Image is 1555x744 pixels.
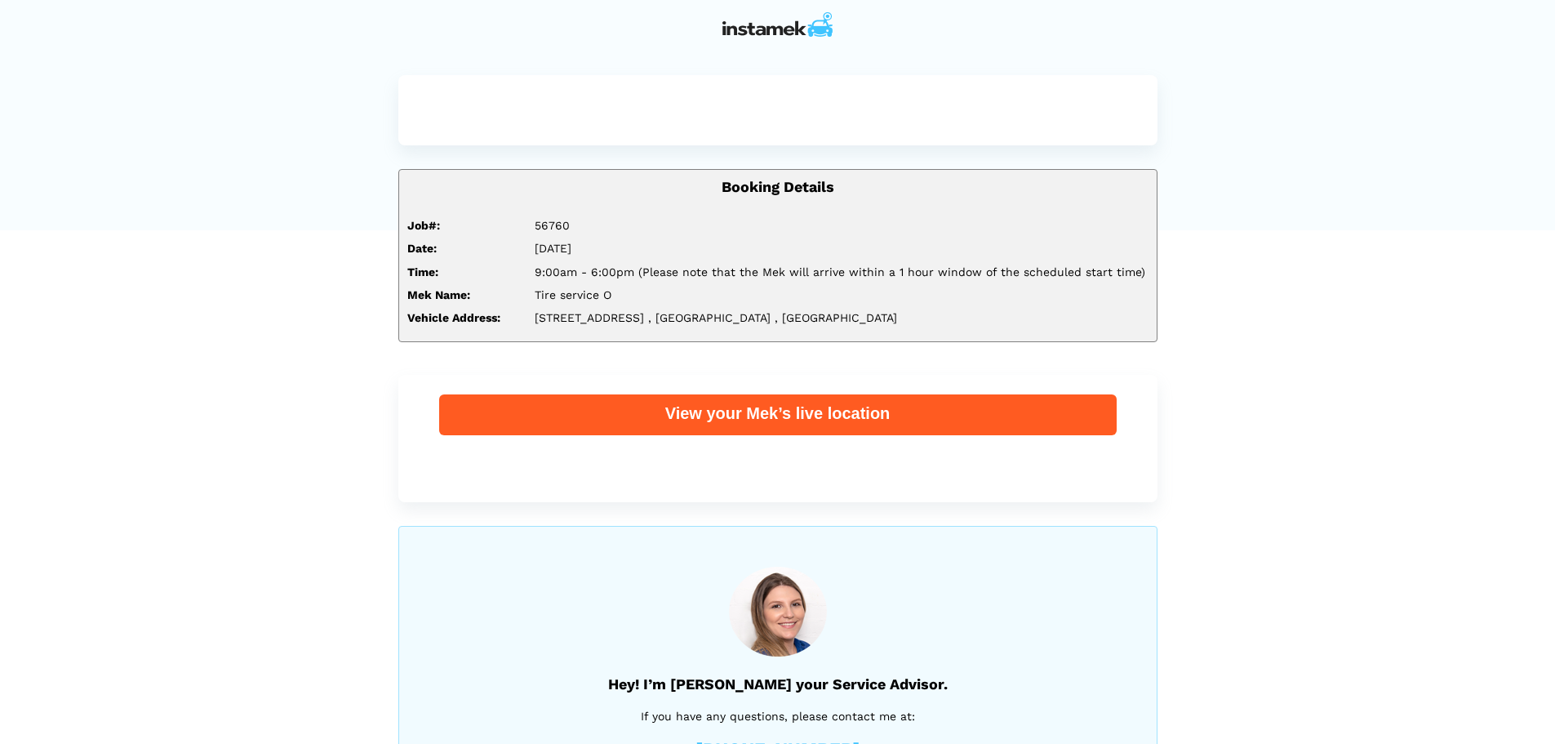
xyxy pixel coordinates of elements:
[407,311,500,324] strong: Vehicle Address:
[775,311,897,324] span: , [GEOGRAPHIC_DATA]
[439,403,1117,424] div: View your Mek’s live location
[407,288,470,301] strong: Mek Name:
[522,241,1161,256] div: [DATE]
[522,218,1161,233] div: 56760
[522,265,1161,279] div: 9:00am - 6:00pm (Please note that the Mek will arrive within a 1 hour window of the scheduled sta...
[648,311,771,324] span: , [GEOGRAPHIC_DATA]
[522,287,1161,302] div: Tire service O
[407,219,440,232] strong: Job#:
[407,265,438,278] strong: Time:
[440,707,1116,725] p: If you have any questions, please contact me at:
[407,178,1148,195] h5: Booking Details
[407,242,437,255] strong: Date:
[535,311,644,324] span: [STREET_ADDRESS]
[440,675,1116,693] h5: Hey! I’m [PERSON_NAME] your Service Advisor.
